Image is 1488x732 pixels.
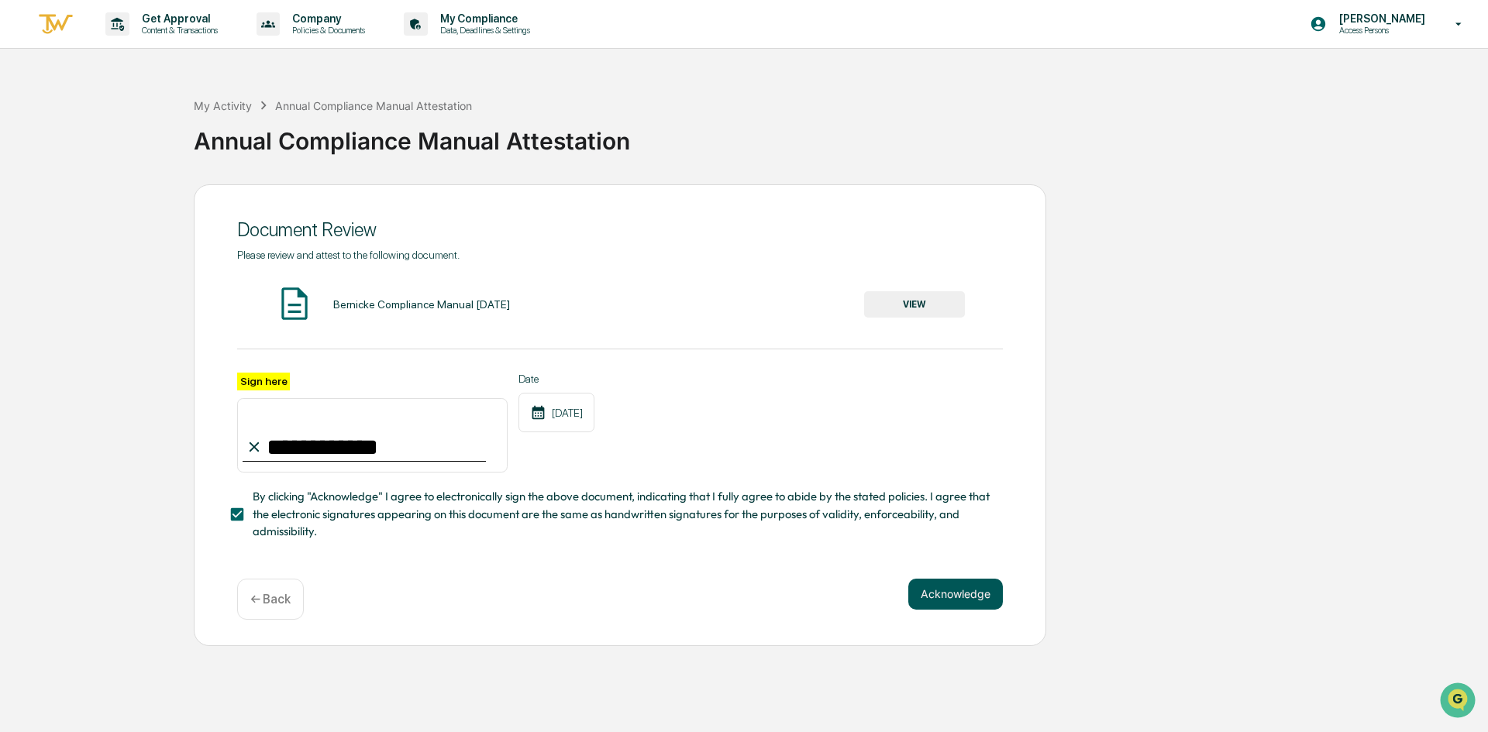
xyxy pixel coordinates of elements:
[428,12,538,25] p: My Compliance
[53,134,196,146] div: We're available if you need us!
[1327,12,1433,25] p: [PERSON_NAME]
[1327,25,1433,36] p: Access Persons
[9,218,104,246] a: 🔎Data Lookup
[518,393,594,432] div: [DATE]
[37,12,74,37] img: logo
[428,25,538,36] p: Data, Deadlines & Settings
[194,115,1480,155] div: Annual Compliance Manual Attestation
[40,70,256,87] input: Clear
[15,119,43,146] img: 1746055101610-c473b297-6a78-478c-a979-82029cc54cd1
[129,25,226,36] p: Content & Transactions
[280,25,373,36] p: Policies & Documents
[31,195,100,211] span: Preclearance
[31,225,98,240] span: Data Lookup
[1438,681,1480,723] iframe: Open customer support
[128,195,192,211] span: Attestations
[275,284,314,323] img: Document Icon
[275,99,472,112] div: Annual Compliance Manual Attestation
[15,197,28,209] div: 🖐️
[518,373,594,385] label: Date
[250,592,291,607] p: ← Back
[129,12,226,25] p: Get Approval
[263,123,282,142] button: Start new chat
[109,262,188,274] a: Powered byPylon
[237,249,460,261] span: Please review and attest to the following document.
[237,218,1003,241] div: Document Review
[112,197,125,209] div: 🗄️
[237,373,290,390] label: Sign here
[280,12,373,25] p: Company
[908,579,1003,610] button: Acknowledge
[864,291,965,318] button: VIEW
[53,119,254,134] div: Start new chat
[9,189,106,217] a: 🖐️Preclearance
[253,488,990,540] span: By clicking "Acknowledge" I agree to electronically sign the above document, indicating that I fu...
[154,263,188,274] span: Pylon
[15,226,28,239] div: 🔎
[194,99,252,112] div: My Activity
[106,189,198,217] a: 🗄️Attestations
[333,298,510,311] div: Bernicke Compliance Manual [DATE]
[15,33,282,57] p: How can we help?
